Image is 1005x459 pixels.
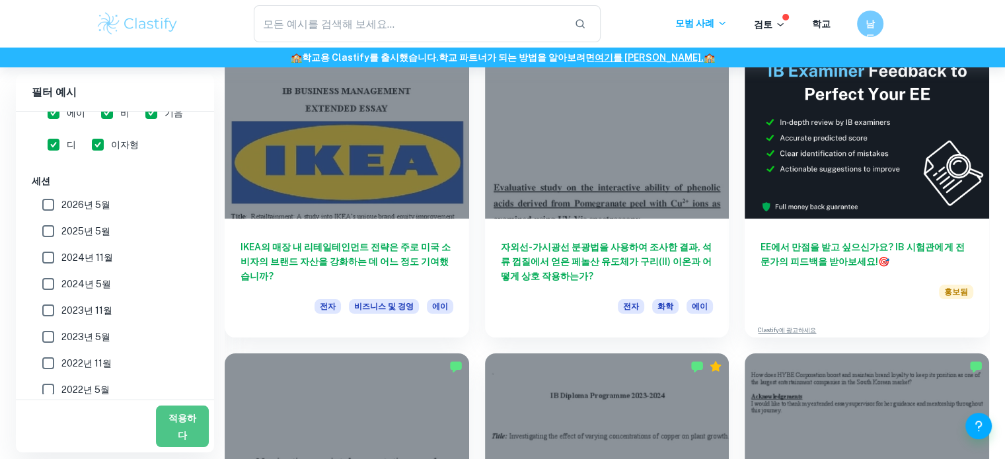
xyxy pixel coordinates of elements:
[67,139,76,150] font: 디
[485,36,729,337] a: 자외선-가시광선 분광법을 사용하여 조사한 결과, 석류 껍질에서 얻은 페놀산 유도체가 구리(II) 이온과 어떻게 상호 작용하는가?전자화학에이
[623,302,639,311] font: 전자
[61,305,112,316] font: 2023년 11월
[439,52,595,63] font: 학교 파트너가 되는 방법을 알아보려면
[709,360,722,373] div: 프리미엄
[449,360,463,373] img: 두드러진
[156,406,209,447] button: 적용하다
[165,108,183,118] font: 기음
[111,139,139,150] font: 이자형
[690,360,704,373] img: 두드러진
[61,226,110,236] font: 2025년 5월
[771,242,888,252] font: 에서 만점을 받고 싶으신가요
[745,36,989,337] a: EE에서 만점을 받고 싶으신가요? IB 시험관에게 전문가의 피드백을 받아보세요!홍보됨Clastify에 광고하세요
[168,413,196,441] font: 적용하다
[254,5,564,42] input: 모든 예시를 검색해 보세요...
[32,86,77,98] font: 필터 예시
[61,332,110,342] font: 2023년 5월
[866,18,875,44] font: 남동
[120,108,130,118] font: 비
[595,52,704,63] a: 여기를 [PERSON_NAME].
[61,358,112,369] font: 2022년 11월
[67,108,85,118] font: 에이
[878,256,889,267] font: 🎯
[96,11,180,37] img: 클라스티파이 로고
[354,302,414,311] font: 비즈니스 및 경영
[61,252,113,263] font: 2024년 11월
[320,302,336,311] font: 전자
[291,52,302,63] font: 🏫
[241,242,451,281] font: IKEA의 매장 내 리테일테인먼트 전략은 주로 미국 소비자의 브랜드 자산을 강화하는 데 어느 정도 기여했습니까?
[692,302,708,311] font: 에이
[501,242,712,281] font: 자외선-가시광선 분광법을 사용하여 조사한 결과, 석류 껍질에서 얻은 페놀산 유도체가 구리(II) 이온과 어떻게 상호 작용하는가?
[61,199,110,210] font: 2026년 5월
[857,11,883,37] button: 남동
[969,360,983,373] img: 두드러진
[812,18,831,29] a: 학교
[302,52,439,63] font: 학교용 Clastify를 출시했습니다.
[758,326,816,335] a: Clastify에 광고하세요
[657,302,673,311] font: 화학
[745,36,989,219] img: 썸네일
[704,52,715,63] font: 🏫
[432,302,448,311] font: 에이
[32,176,50,186] font: 세션
[944,287,968,297] font: 홍보됨
[61,279,111,289] font: 2024년 5월
[965,413,992,439] button: 도움말 및 피드백
[761,242,771,252] font: EE
[675,18,714,28] font: 모범 사례
[225,36,469,337] a: IKEA의 매장 내 리테일테인먼트 전략은 주로 미국 소비자의 브랜드 자산을 강화하는 데 어느 정도 기여했습니까?전자비즈니스 및 경영에이
[754,19,772,30] font: 검토
[61,384,110,395] font: 2022년 5월
[758,326,816,334] font: Clastify에 광고하세요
